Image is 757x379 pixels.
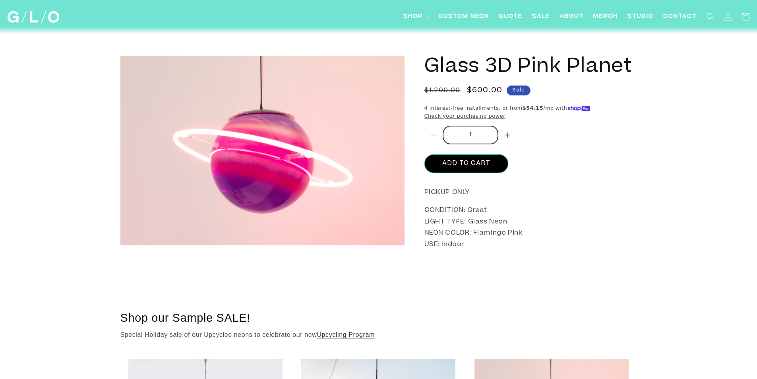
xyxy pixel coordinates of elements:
span: About [560,13,584,21]
a: Merch [589,8,623,26]
a: About [555,8,589,26]
img: GLO Studio [8,11,59,23]
a: GLO Studio [5,8,62,26]
summary: Shop [399,8,434,26]
button: Add to cart [424,154,508,173]
span: Shop [403,13,423,21]
a: Custom Neon [434,8,494,26]
a: SALE [527,8,555,26]
span: Studio [627,13,654,21]
p: Special Holiday sale of our Upcycled neons to celebrate our new [120,329,637,341]
p: CONDITION: Great LIGHT TYPE: Glass Neon NEON COLOR: Flamingo Pink USE: Indoor [424,205,637,251]
media-gallery: Gallery Viewer [120,56,405,245]
h2: Shop our Sample SALE! [120,311,637,325]
span: SALE [532,13,550,21]
h1: Glass 3D Pink Planet [424,56,637,80]
span: $600.00 [467,86,503,96]
span: Contact [663,13,697,21]
a: Contact [658,8,702,26]
span: Custom Neon [438,13,489,21]
span: Quote [499,13,523,21]
a: Upcycling Program [317,331,374,338]
a: Quote [494,8,527,26]
p: PICKUP ONLY [424,187,637,198]
span: Sale [507,86,530,95]
span: Merch [593,13,618,21]
s: $1,200.00 [424,86,461,95]
summary: Search [702,8,719,25]
a: Studio [623,8,658,26]
iframe: Chat Widget [614,268,757,379]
